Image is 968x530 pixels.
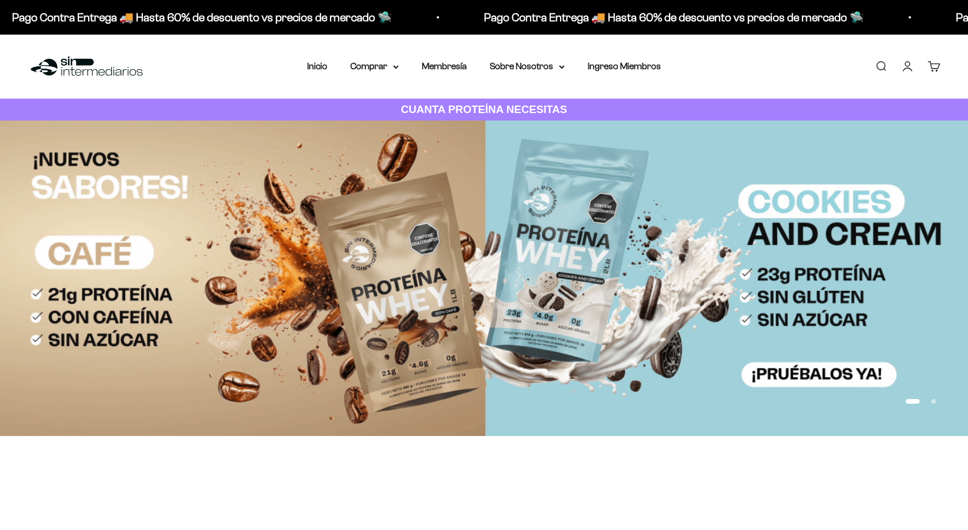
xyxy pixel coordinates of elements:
[422,61,467,71] a: Membresía
[588,61,661,71] a: Ingreso Miembros
[482,8,862,27] p: Pago Contra Entrega 🚚 Hasta 60% de descuento vs precios de mercado 🛸
[10,8,390,27] p: Pago Contra Entrega 🚚 Hasta 60% de descuento vs precios de mercado 🛸
[490,59,565,74] summary: Sobre Nosotros
[401,103,568,115] strong: CUANTA PROTEÍNA NECESITAS
[350,59,399,74] summary: Comprar
[307,61,327,71] a: Inicio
